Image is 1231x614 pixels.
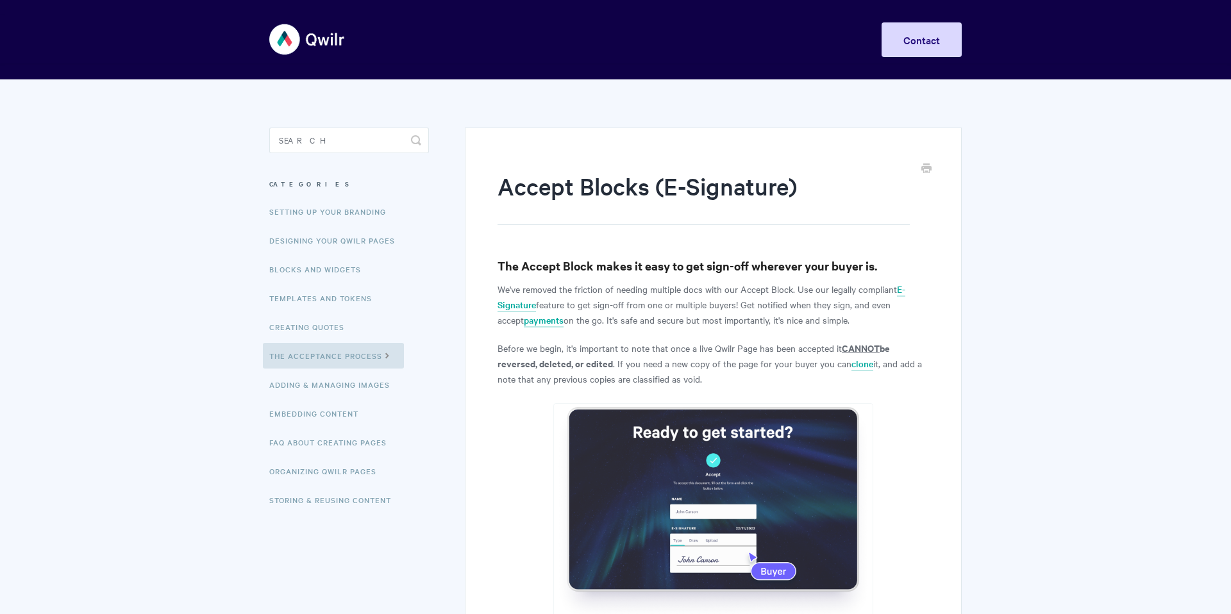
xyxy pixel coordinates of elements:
a: payments [524,313,564,328]
a: Storing & Reusing Content [269,487,401,513]
h3: The Accept Block makes it easy to get sign-off wherever your buyer is. [498,257,929,275]
h1: Accept Blocks (E-Signature) [498,170,910,225]
p: Before we begin, it's important to note that once a live Qwilr Page has been accepted it . If you... [498,340,929,386]
a: Templates and Tokens [269,285,381,311]
a: Print this Article [921,162,932,176]
a: Setting up your Branding [269,199,396,224]
h3: Categories [269,172,429,195]
u: CANNOT [842,341,880,354]
a: Adding & Managing Images [269,372,399,397]
a: FAQ About Creating Pages [269,429,396,455]
a: The Acceptance Process [263,343,404,369]
a: Blocks and Widgets [269,256,371,282]
a: Contact [882,22,962,57]
a: clone [851,357,873,371]
a: E-Signature [498,283,905,312]
a: Designing Your Qwilr Pages [269,228,405,253]
a: Creating Quotes [269,314,354,340]
input: Search [269,128,429,153]
p: We've removed the friction of needing multiple docs with our Accept Block. Use our legally compli... [498,281,929,328]
a: Embedding Content [269,401,368,426]
a: Organizing Qwilr Pages [269,458,386,484]
img: Qwilr Help Center [269,15,346,63]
